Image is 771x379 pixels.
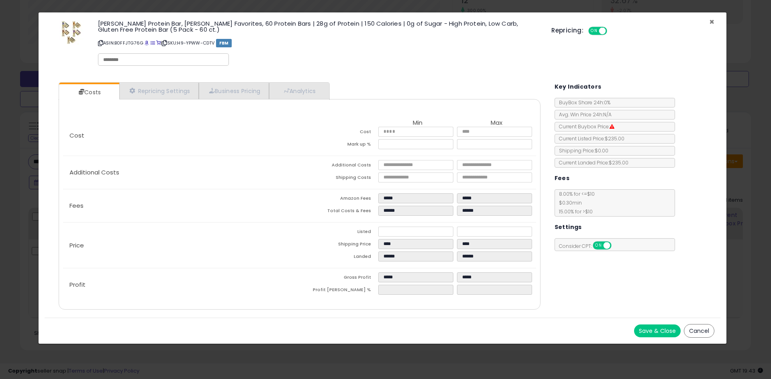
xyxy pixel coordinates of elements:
[610,242,623,249] span: OFF
[300,139,378,152] td: Mark up %
[555,199,582,206] span: $0.30 min
[63,203,300,209] p: Fees
[98,36,539,49] p: ASIN: B0FFJTG76G | SKU: H9-YPWW-CDTV
[59,84,118,100] a: Costs
[300,193,378,206] td: Amazon Fees
[300,239,378,251] td: Shipping Price
[63,282,300,288] p: Profit
[634,324,681,337] button: Save & Close
[98,20,539,32] h3: [PERSON_NAME] Protein Bar, [PERSON_NAME] Favorites, 60 Protein Bars | 28g of Protein | 150 Calori...
[555,222,582,232] h5: Settings
[300,206,378,218] td: Total Costs & Fees
[555,191,595,215] span: 8.00 % for <= $10
[300,251,378,264] td: Landed
[216,39,232,47] span: FBM
[555,147,608,154] span: Shipping Price: $0.00
[709,16,714,28] span: ×
[300,272,378,285] td: Gross Profit
[300,127,378,139] td: Cost
[555,82,602,92] h5: Key Indicators
[457,120,536,127] th: Max
[594,242,604,249] span: ON
[606,28,619,34] span: OFF
[378,120,457,127] th: Min
[555,111,612,118] span: Avg. Win Price 24h: N/A
[63,242,300,249] p: Price
[555,123,614,130] span: Current Buybox Price:
[269,83,328,99] a: Analytics
[300,172,378,185] td: Shipping Costs
[684,324,714,338] button: Cancel
[555,159,628,166] span: Current Landed Price: $235.00
[555,208,593,215] span: 15.00 % for > $10
[551,27,583,34] h5: Repricing:
[63,169,300,176] p: Additional Costs
[145,40,149,46] a: BuyBox page
[156,40,161,46] a: Your listing only
[59,20,84,45] img: 41SwqYDDo2L._SL60_.jpg
[119,83,199,99] a: Repricing Settings
[300,227,378,239] td: Listed
[589,28,599,34] span: ON
[300,285,378,297] td: Profit [PERSON_NAME] %
[555,99,610,106] span: BuyBox Share 24h: 0%
[151,40,155,46] a: All offer listings
[610,124,614,129] i: Suppressed Buy Box
[199,83,269,99] a: Business Pricing
[555,243,622,249] span: Consider CPT:
[300,160,378,172] td: Additional Costs
[555,135,624,142] span: Current Listed Price: $235.00
[63,132,300,139] p: Cost
[555,173,570,183] h5: Fees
